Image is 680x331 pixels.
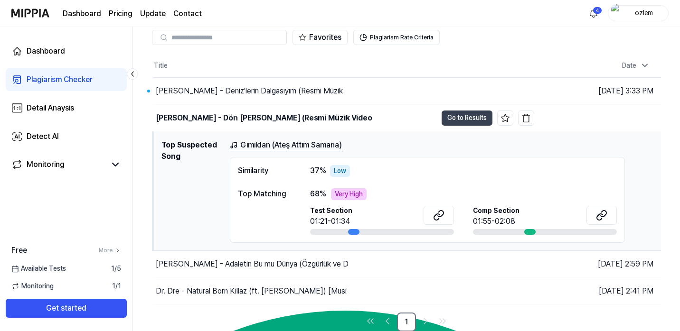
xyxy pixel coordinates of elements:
[310,188,326,200] span: 68 %
[161,139,222,243] h1: Top Suspected Song
[310,165,326,176] span: 37 %
[230,139,343,151] a: Gımıldan (Ateş Attım Samana)
[534,104,661,131] td: [DATE] 3:31 PM
[173,8,202,19] a: Contact
[63,8,101,19] a: Dashboard
[27,102,74,114] div: Detail Anaysis
[6,125,127,148] a: Detect AI
[611,4,623,23] img: profile
[353,30,440,45] button: Plagiarism Rate Criteria
[11,281,54,291] span: Monitoring
[153,55,534,77] th: Title
[156,112,372,124] div: [PERSON_NAME] - Dön [PERSON_NAME] (Resmi Müzik Video
[608,5,669,21] button: profileozlem
[6,299,127,318] button: Get started
[6,68,127,91] a: Plagiarism Checker
[11,245,27,256] span: Free
[330,165,350,177] div: Low
[473,206,519,216] span: Comp Section
[27,46,65,57] div: Dashboard
[625,8,662,18] div: ozlem
[140,8,166,19] a: Update
[534,250,661,277] td: [DATE] 2:59 PM
[6,97,127,120] a: Detail Anaysis
[27,159,65,170] div: Monitoring
[586,6,601,21] button: 알림4
[156,258,349,270] div: [PERSON_NAME] - Adaletin Bu mu Dünya (Özgürlük ve D
[442,110,492,126] button: Go to Results
[109,8,132,19] a: Pricing
[6,40,127,63] a: Dashboard
[363,313,378,329] a: Go to first page
[534,277,661,304] td: [DATE] 2:41 PM
[310,216,352,227] div: 01:21-01:34
[593,7,602,14] div: 4
[331,188,367,200] div: Very High
[11,159,106,170] a: Monitoring
[27,74,93,85] div: Plagiarism Checker
[111,264,121,274] span: 1 / 5
[156,85,343,97] div: [PERSON_NAME] - Deniz'lerin Dalgasıyım (Resmi Müzik
[112,281,121,291] span: 1 / 1
[238,188,291,200] div: Top Matching
[99,246,121,255] a: More
[380,313,395,329] a: Go to previous page
[521,113,531,123] img: delete
[11,264,66,274] span: Available Tests
[27,131,59,142] div: Detect AI
[473,216,519,227] div: 01:55-02:08
[310,206,352,216] span: Test Section
[293,30,348,45] button: Favorites
[435,313,450,329] a: Go to last page
[534,77,661,104] td: [DATE] 3:33 PM
[238,165,291,177] div: Similarity
[588,8,599,19] img: 알림
[618,58,653,74] div: Date
[156,285,347,297] div: Dr. Dre - Natural Born Killaz (ft. [PERSON_NAME]) [Musi
[418,313,433,329] a: Go to next page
